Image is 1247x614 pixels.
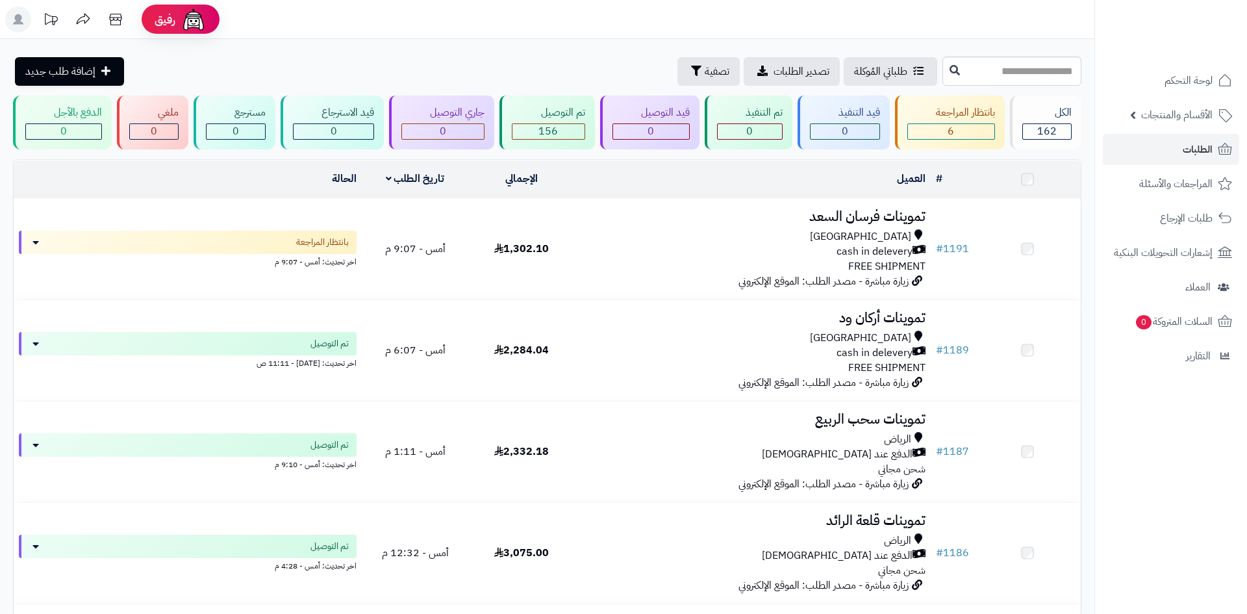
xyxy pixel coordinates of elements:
[717,105,783,120] div: تم التنفيذ
[744,57,840,86] a: تصدير الطلبات
[848,360,926,376] span: FREE SHIPMENT
[494,444,549,459] span: 2,332.18
[581,209,926,224] h3: تموينات فرسان السعد
[936,342,969,358] a: #1189
[1136,315,1152,329] span: 0
[512,105,585,120] div: تم التوصيل
[1165,71,1213,90] span: لوحة التحكم
[191,96,278,149] a: مسترجع 0
[738,375,909,390] span: زيارة مباشرة - مصدر الطلب: الموقع الإلكتروني
[907,105,995,120] div: بانتظار المراجعة
[774,64,829,79] span: تصدير الطلبات
[884,533,911,548] span: الرياض
[884,432,911,447] span: الرياض
[1022,105,1072,120] div: الكل
[1160,209,1213,227] span: طلبات الإرجاع
[936,444,969,459] a: #1187
[512,124,584,139] div: 156
[497,96,597,149] a: تم التوصيل 156
[795,96,892,149] a: قيد التنفيذ 0
[677,57,740,86] button: تصفية
[738,274,909,289] span: زيارة مباشرة - مصدر الطلب: الموقع الإلكتروني
[385,444,446,459] span: أمس - 1:11 م
[294,124,373,139] div: 0
[854,64,907,79] span: طلباتي المُوكلة
[648,123,654,139] span: 0
[401,105,485,120] div: جاري التوصيل
[1103,272,1239,303] a: العملاء
[705,64,729,79] span: تصفية
[310,540,349,553] span: تم التوصيل
[25,105,102,120] div: الدفع بالآجل
[1037,123,1057,139] span: 162
[494,241,549,257] span: 1,302.10
[331,123,337,139] span: 0
[1185,278,1211,296] span: العملاء
[702,96,795,149] a: تم التنفيذ 0
[385,342,446,358] span: أمس - 6:07 م
[581,311,926,326] h3: تموينات أركان ود
[897,171,926,186] a: العميل
[762,447,913,462] span: الدفع عند [DEMOGRAPHIC_DATA]
[151,123,157,139] span: 0
[19,558,357,572] div: اخر تحديث: أمس - 4:28 م
[114,96,191,149] a: ملغي 0
[738,476,909,492] span: زيارة مباشرة - مصدر الطلب: الموقع الإلكتروني
[1103,340,1239,372] a: التقارير
[19,355,357,369] div: اخر تحديث: [DATE] - 11:11 ص
[155,12,175,27] span: رفيق
[762,548,913,563] span: الدفع عند [DEMOGRAPHIC_DATA]
[1103,65,1239,96] a: لوحة التحكم
[310,337,349,350] span: تم التوصيل
[1103,306,1239,337] a: السلات المتروكة0
[936,545,969,561] a: #1186
[206,105,266,120] div: مسترجع
[1139,175,1213,193] span: المراجعات والأسئلة
[878,563,926,578] span: شحن مجاني
[494,545,549,561] span: 3,075.00
[842,123,848,139] span: 0
[385,241,446,257] span: أمس - 9:07 م
[811,124,879,139] div: 0
[1114,244,1213,262] span: إشعارات التحويلات البنكية
[837,244,913,259] span: cash in delevery
[1141,106,1213,124] span: الأقسام والمنتجات
[296,236,349,249] span: بانتظار المراجعة
[129,105,179,120] div: ملغي
[1103,237,1239,268] a: إشعارات التحويلات البنكية
[1135,313,1213,331] span: السلات المتروكة
[26,124,101,139] div: 0
[386,171,445,186] a: تاريخ الطلب
[848,259,926,274] span: FREE SHIPMENT
[908,124,994,139] div: 6
[130,124,178,139] div: 0
[746,123,753,139] span: 0
[440,123,446,139] span: 0
[837,346,913,361] span: cash in delevery
[402,124,484,139] div: 0
[1007,96,1084,149] a: الكل162
[892,96,1007,149] a: بانتظار المراجعة 6
[10,96,114,149] a: الدفع بالآجل 0
[382,545,449,561] span: أمس - 12:32 م
[613,124,689,139] div: 0
[738,578,909,593] span: زيارة مباشرة - مصدر الطلب: الموقع الإلكتروني
[310,439,349,452] span: تم التوصيل
[332,171,357,186] a: الحالة
[386,96,497,149] a: جاري التوصيل 0
[25,64,95,79] span: إضافة طلب جديد
[612,105,690,120] div: قيد التوصيل
[878,461,926,477] span: شحن مجاني
[505,171,538,186] a: الإجمالي
[1103,203,1239,234] a: طلبات الإرجاع
[810,229,911,244] span: [GEOGRAPHIC_DATA]
[207,124,265,139] div: 0
[844,57,937,86] a: طلباتي المُوكلة
[936,444,943,459] span: #
[293,105,374,120] div: قيد الاسترجاع
[936,545,943,561] span: #
[810,331,911,346] span: [GEOGRAPHIC_DATA]
[936,342,943,358] span: #
[810,105,880,120] div: قيد التنفيذ
[15,57,124,86] a: إضافة طلب جديد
